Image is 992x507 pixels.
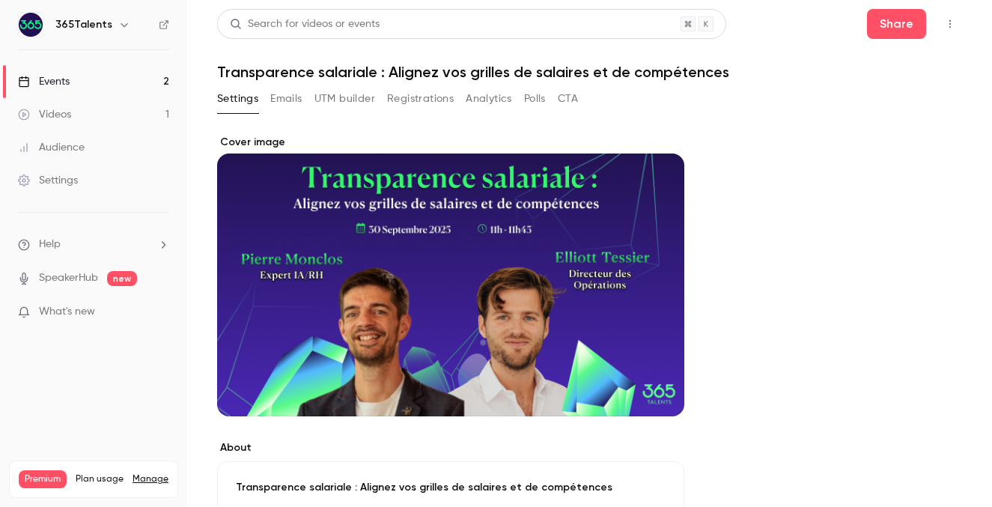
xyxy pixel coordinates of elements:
[867,9,926,39] button: Share
[18,237,169,252] li: help-dropdown-opener
[217,63,962,81] h1: Transparence salariale : Alignez vos grilles de salaires et de compétences
[18,74,70,89] div: Events
[55,17,112,32] h6: 365Talents
[230,16,380,32] div: Search for videos or events
[217,87,258,111] button: Settings
[39,304,95,320] span: What's new
[270,87,302,111] button: Emails
[524,87,546,111] button: Polls
[314,87,375,111] button: UTM builder
[466,87,512,111] button: Analytics
[217,135,684,150] label: Cover image
[39,237,61,252] span: Help
[387,87,454,111] button: Registrations
[107,271,137,286] span: new
[19,470,67,488] span: Premium
[558,87,578,111] button: CTA
[217,440,684,455] label: About
[18,140,85,155] div: Audience
[217,135,684,416] section: Cover image
[19,13,43,37] img: 365Talents
[133,473,168,485] a: Manage
[18,173,78,188] div: Settings
[76,473,124,485] span: Plan usage
[18,107,71,122] div: Videos
[39,270,98,286] a: SpeakerHub
[236,480,666,495] p: Transparence salariale : Alignez vos grilles de salaires et de compétences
